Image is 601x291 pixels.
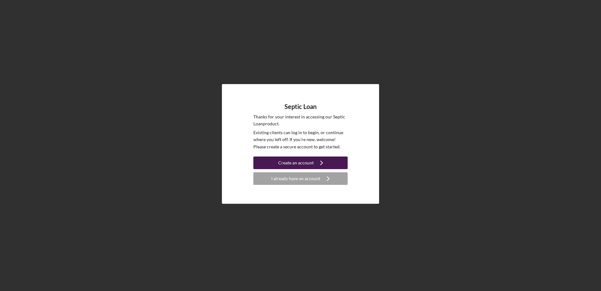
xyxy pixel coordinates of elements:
[253,113,348,128] p: Thanks for your interest in accessing our Septic Loan product.
[253,172,348,185] button: I already have an account
[271,172,320,185] div: I already have an account
[253,129,348,150] p: Existing clients can log in to begin, or continue where you left off. If you're new, welcome! Ple...
[278,157,314,169] div: Create an account
[253,157,348,169] button: Create an account
[253,157,348,171] a: Create an account
[284,103,317,110] h4: Septic Loan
